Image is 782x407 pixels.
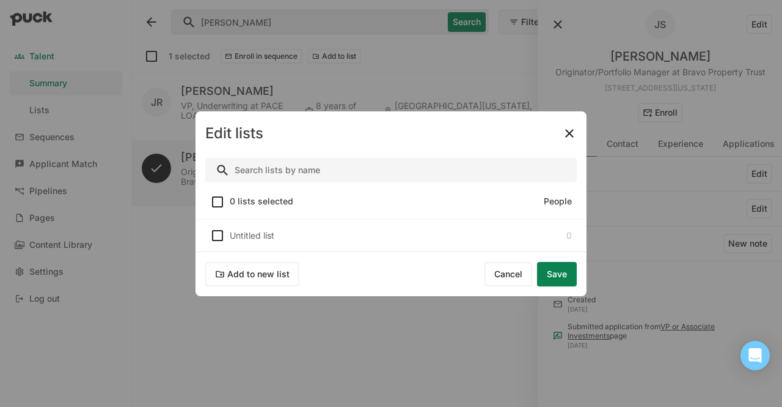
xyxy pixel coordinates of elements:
[544,190,572,214] div: People
[740,341,770,370] div: Open Intercom Messenger
[205,262,299,286] button: Add to new list
[230,230,561,241] div: Untitled list
[205,158,577,182] input: Search
[484,262,532,286] button: Cancel
[210,190,293,214] div: 0 lists selected
[566,228,572,243] div: 0
[205,126,263,141] h1: Edit lists
[537,262,577,286] button: Save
